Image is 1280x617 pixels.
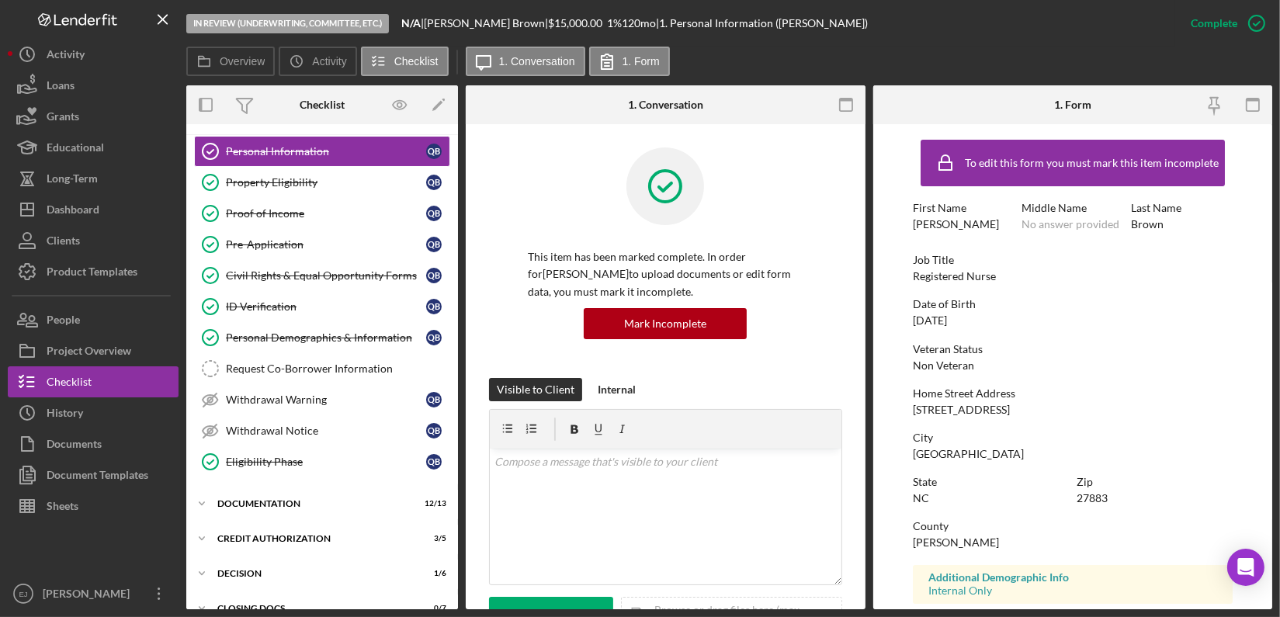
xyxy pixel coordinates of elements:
[8,366,179,397] button: Checklist
[8,39,179,70] button: Activity
[913,343,1233,355] div: Veteran Status
[913,202,1015,214] div: First Name
[194,415,450,446] a: Withdrawal NoticeQB
[300,99,345,111] div: Checklist
[217,569,408,578] div: Decision
[8,578,179,609] button: EJ[PERSON_NAME]
[418,499,446,508] div: 12 / 13
[8,490,179,522] button: Sheets
[47,428,102,463] div: Documents
[426,175,442,190] div: Q B
[194,136,450,167] a: Personal InformationQB
[426,392,442,407] div: Q B
[8,70,179,101] button: Loans
[418,569,446,578] div: 1 / 6
[426,299,442,314] div: Q B
[426,454,442,470] div: Q B
[226,176,426,189] div: Property Eligibility
[598,378,636,401] div: Internal
[361,47,449,76] button: Checklist
[47,366,92,401] div: Checklist
[913,404,1010,416] div: [STREET_ADDRESS]
[497,378,574,401] div: Visible to Client
[217,604,408,613] div: CLOSING DOCS
[426,144,442,159] div: Q B
[8,163,179,194] a: Long-Term
[226,269,426,282] div: Civil Rights & Equal Opportunity Forms
[8,397,179,428] button: History
[19,590,27,598] text: EJ
[1227,549,1264,586] div: Open Intercom Messenger
[584,308,747,339] button: Mark Incomplete
[624,308,706,339] div: Mark Incomplete
[8,459,179,490] button: Document Templates
[394,55,439,68] label: Checklist
[194,384,450,415] a: Withdrawal WarningQB
[226,331,426,344] div: Personal Demographics & Information
[47,163,98,198] div: Long-Term
[426,423,442,438] div: Q B
[1077,476,1233,488] div: Zip
[913,298,1233,310] div: Date of Birth
[913,218,999,231] div: [PERSON_NAME]
[913,314,947,327] div: [DATE]
[226,362,449,375] div: Request Co-Borrower Information
[220,55,265,68] label: Overview
[47,335,131,370] div: Project Overview
[628,99,703,111] div: 1. Conversation
[226,425,426,437] div: Withdrawal Notice
[47,132,104,167] div: Educational
[1022,202,1123,214] div: Middle Name
[47,256,137,291] div: Product Templates
[226,145,426,158] div: Personal Information
[226,207,426,220] div: Proof of Income
[622,17,656,29] div: 120 mo
[194,198,450,229] a: Proof of IncomeQB
[8,256,179,287] button: Product Templates
[47,490,78,525] div: Sheets
[1191,8,1237,39] div: Complete
[217,499,408,508] div: Documentation
[426,237,442,252] div: Q B
[8,194,179,225] button: Dashboard
[401,17,424,29] div: |
[913,254,1233,266] div: Job Title
[607,17,622,29] div: 1 %
[426,268,442,283] div: Q B
[194,353,450,384] a: Request Co-Borrower Information
[656,17,868,29] div: | 1. Personal Information ([PERSON_NAME])
[194,229,450,260] a: Pre-ApplicationQB
[226,238,426,251] div: Pre-Application
[39,578,140,613] div: [PERSON_NAME]
[401,16,421,29] b: N/A
[1131,202,1233,214] div: Last Name
[913,476,1069,488] div: State
[913,359,974,372] div: Non Veteran
[913,270,996,283] div: Registered Nurse
[8,428,179,459] button: Documents
[279,47,356,76] button: Activity
[8,101,179,132] button: Grants
[194,322,450,353] a: Personal Demographics & InformationQB
[47,225,80,260] div: Clients
[499,55,575,68] label: 1. Conversation
[186,47,275,76] button: Overview
[47,70,75,105] div: Loans
[194,446,450,477] a: Eligibility PhaseQB
[8,335,179,366] button: Project Overview
[528,248,803,300] p: This item has been marked complete. In order for [PERSON_NAME] to upload documents or edit form d...
[426,330,442,345] div: Q B
[194,167,450,198] a: Property EligibilityQB
[913,492,929,504] div: NC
